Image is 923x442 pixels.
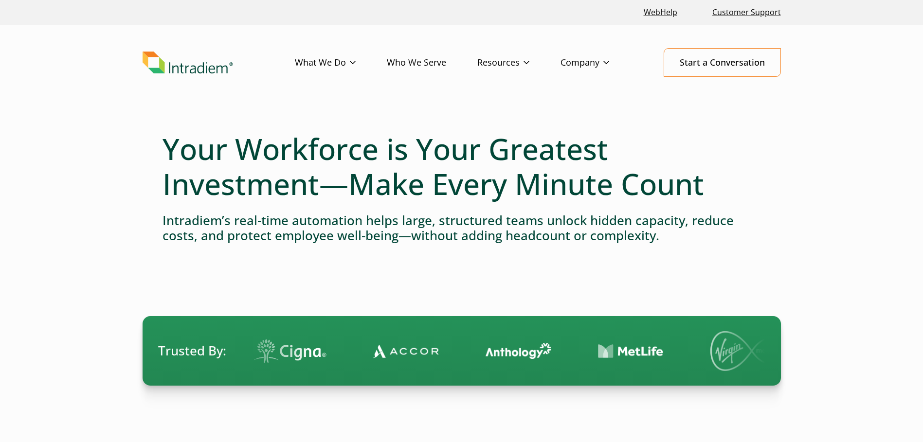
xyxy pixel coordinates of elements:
[708,2,785,23] a: Customer Support
[143,52,295,74] a: Link to homepage of Intradiem
[387,49,477,77] a: Who We Serve
[640,2,681,23] a: Link opens in a new window
[682,331,750,371] img: Virgin Media logo.
[295,49,387,77] a: What We Do
[345,344,411,358] img: Contact Center Automation Accor Logo
[664,48,781,77] a: Start a Conversation
[158,342,226,360] span: Trusted By:
[163,131,761,201] h1: Your Workforce is Your Greatest Investment—Make Every Minute Count
[163,213,761,243] h4: Intradiem’s real-time automation helps large, structured teams unlock hidden capacity, reduce cos...
[561,49,640,77] a: Company
[143,52,233,74] img: Intradiem
[570,344,635,359] img: Contact Center Automation MetLife Logo
[477,49,561,77] a: Resources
